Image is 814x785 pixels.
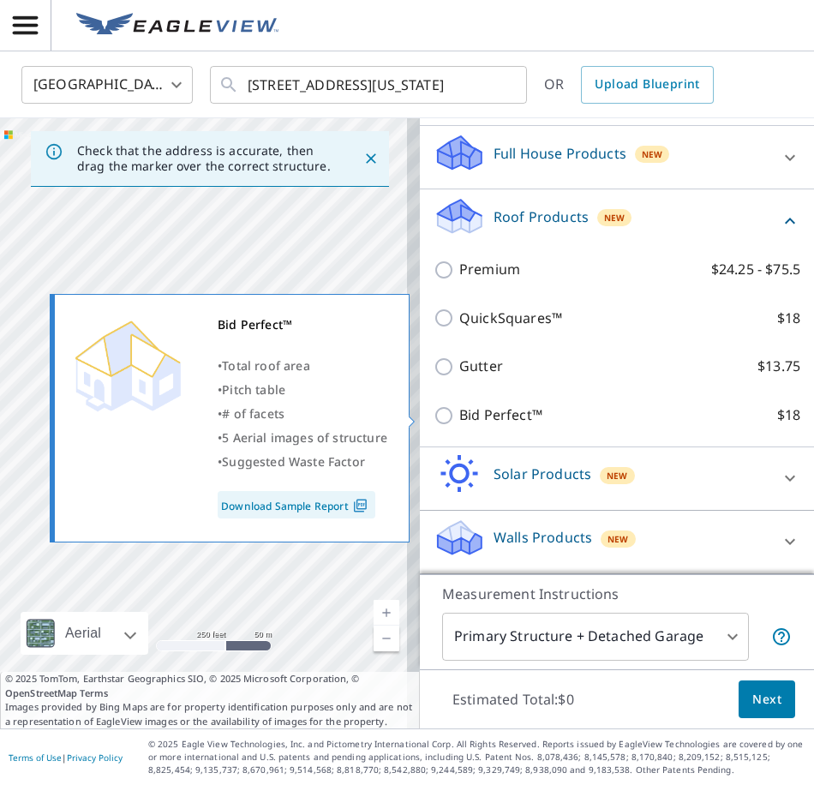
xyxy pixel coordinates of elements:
[68,313,188,416] img: Premium
[77,143,332,174] p: Check that the address is accurate, then drag the marker over the correct structure.
[248,61,492,109] input: Search by address or latitude-longitude
[218,450,387,474] div: •
[595,74,699,95] span: Upload Blueprint
[218,426,387,450] div: •
[608,532,629,546] span: New
[80,686,108,699] a: Terms
[218,378,387,402] div: •
[757,356,800,377] p: $13.75
[777,404,800,426] p: $18
[739,680,795,719] button: Next
[222,381,285,398] span: Pitch table
[544,66,714,104] div: OR
[777,308,800,329] p: $18
[494,464,591,484] p: Solar Products
[222,357,310,374] span: Total roof area
[642,147,663,161] span: New
[349,498,372,513] img: Pdf Icon
[439,680,588,718] p: Estimated Total: $0
[218,402,387,426] div: •
[222,429,387,446] span: 5 Aerial images of structure
[21,61,193,109] div: [GEOGRAPHIC_DATA]
[374,600,399,626] a: Current Level 17, Zoom In
[148,738,805,776] p: © 2025 Eagle View Technologies, Inc. and Pictometry International Corp. All Rights Reserved. Repo...
[581,66,713,104] a: Upload Blueprint
[607,469,628,482] span: New
[459,356,503,377] p: Gutter
[711,259,800,280] p: $24.25 - $75.5
[67,752,123,764] a: Privacy Policy
[9,752,123,763] p: |
[604,211,625,225] span: New
[218,354,387,378] div: •
[374,626,399,651] a: Current Level 17, Zoom Out
[459,404,542,426] p: Bid Perfect™
[494,527,592,548] p: Walls Products
[360,147,382,170] button: Close
[21,612,148,655] div: Aerial
[218,491,375,518] a: Download Sample Report
[222,453,365,470] span: Suggested Waste Factor
[5,672,415,700] span: © 2025 TomTom, Earthstar Geographics SIO, © 2025 Microsoft Corporation, ©
[442,584,792,604] p: Measurement Instructions
[5,686,77,699] a: OpenStreetMap
[218,313,387,337] div: Bid Perfect™
[434,133,800,182] div: Full House ProductsNew
[9,752,62,764] a: Terms of Use
[459,259,520,280] p: Premium
[494,207,589,227] p: Roof Products
[76,13,278,39] img: EV Logo
[459,308,562,329] p: QuickSquares™
[442,613,749,661] div: Primary Structure + Detached Garage
[752,689,781,710] span: Next
[66,3,289,49] a: EV Logo
[60,612,106,655] div: Aerial
[222,405,284,422] span: # of facets
[434,196,800,245] div: Roof ProductsNew
[494,143,626,164] p: Full House Products
[434,454,800,503] div: Solar ProductsNew
[771,626,792,647] span: Your report will include the primary structure and a detached garage if one exists.
[434,518,800,566] div: Walls ProductsNew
